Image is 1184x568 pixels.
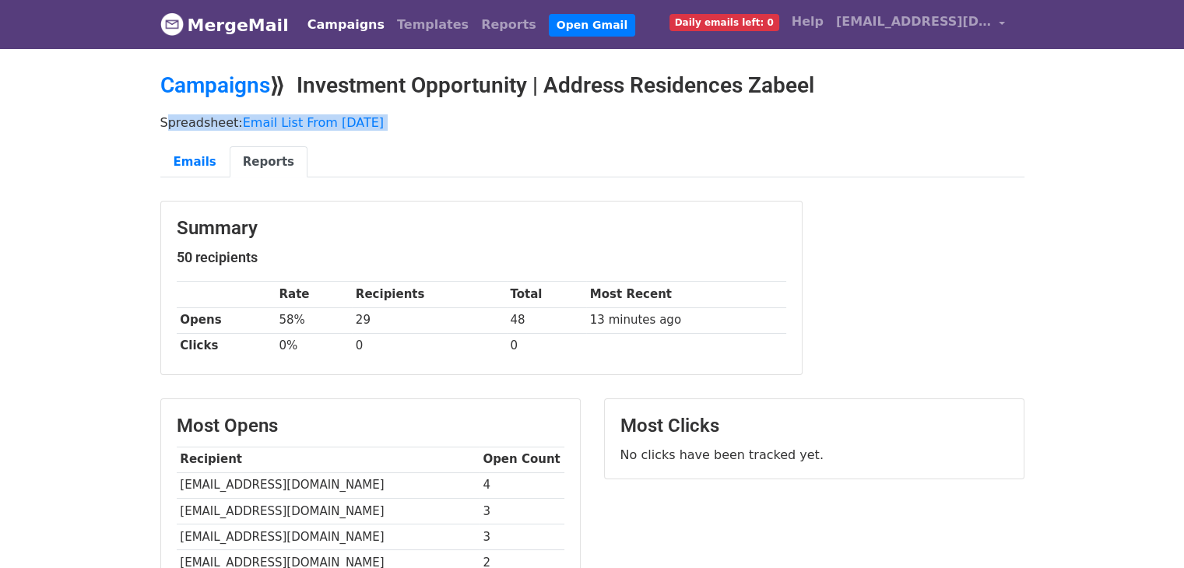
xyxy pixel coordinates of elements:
a: Emails [160,146,230,178]
a: [EMAIL_ADDRESS][DOMAIN_NAME] [830,6,1012,43]
iframe: Chat Widget [1106,493,1184,568]
a: Campaigns [301,9,391,40]
a: Reports [475,9,543,40]
th: Total [507,282,586,307]
th: Recipients [352,282,507,307]
a: Open Gmail [549,14,635,37]
a: MergeMail [160,9,289,41]
a: Email List From [DATE] [243,115,384,130]
a: Reports [230,146,307,178]
td: [EMAIL_ADDRESS][DOMAIN_NAME] [177,498,480,524]
td: 3 [480,498,564,524]
td: 13 minutes ago [586,307,786,333]
th: Clicks [177,333,276,359]
td: 0% [276,333,352,359]
th: Rate [276,282,352,307]
th: Most Recent [586,282,786,307]
th: Opens [177,307,276,333]
a: Templates [391,9,475,40]
td: 0 [352,333,507,359]
th: Recipient [177,447,480,472]
td: 58% [276,307,352,333]
span: [EMAIL_ADDRESS][DOMAIN_NAME] [836,12,992,31]
p: Spreadsheet: [160,114,1024,131]
td: 4 [480,472,564,498]
img: MergeMail logo [160,12,184,36]
td: [EMAIL_ADDRESS][DOMAIN_NAME] [177,472,480,498]
td: 29 [352,307,507,333]
a: Campaigns [160,72,270,98]
h3: Summary [177,217,786,240]
td: 3 [480,524,564,549]
a: Daily emails left: 0 [663,6,785,37]
h3: Most Clicks [620,415,1008,437]
a: Help [785,6,830,37]
span: Daily emails left: 0 [669,14,779,31]
td: 48 [507,307,586,333]
h2: ⟫ Investment Opportunity | Address Residences Zabeel [160,72,1024,99]
p: No clicks have been tracked yet. [620,447,1008,463]
h3: Most Opens [177,415,564,437]
td: [EMAIL_ADDRESS][DOMAIN_NAME] [177,524,480,549]
th: Open Count [480,447,564,472]
td: 0 [507,333,586,359]
h5: 50 recipients [177,249,786,266]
